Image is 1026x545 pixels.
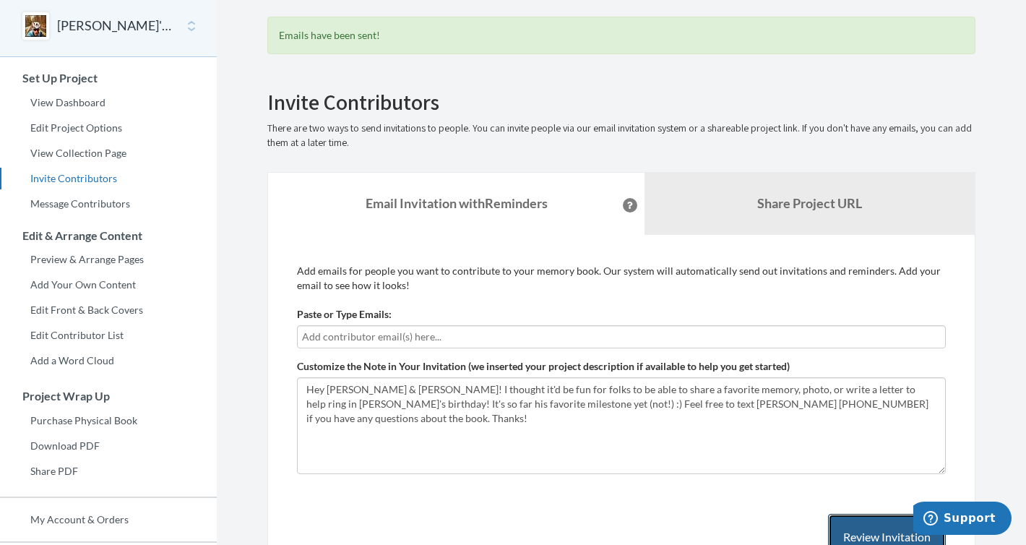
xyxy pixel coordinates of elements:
[297,307,392,322] label: Paste or Type Emails:
[297,264,946,293] p: Add emails for people you want to contribute to your memory book. Our system will automatically s...
[1,229,217,242] h3: Edit & Arrange Content
[297,377,946,474] textarea: Hey [PERSON_NAME]! I thought it'd be fun for folks to be able to share a favorite memory, photo, ...
[302,329,941,345] input: Add contributor email(s) here...
[267,121,975,150] p: There are two ways to send invitations to people. You can invite people via our email invitation ...
[1,72,217,85] h3: Set Up Project
[913,502,1012,538] iframe: Opens a widget where you can chat to one of our agents
[1,390,217,403] h3: Project Wrap Up
[757,195,862,211] b: Share Project URL
[267,90,975,114] h2: Invite Contributors
[297,359,790,374] label: Customize the Note in Your Invitation (we inserted your project description if available to help ...
[57,17,174,35] button: [PERSON_NAME]'s 40th Birthday
[267,17,975,54] div: Emails have been sent!
[366,195,548,211] strong: Email Invitation with Reminders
